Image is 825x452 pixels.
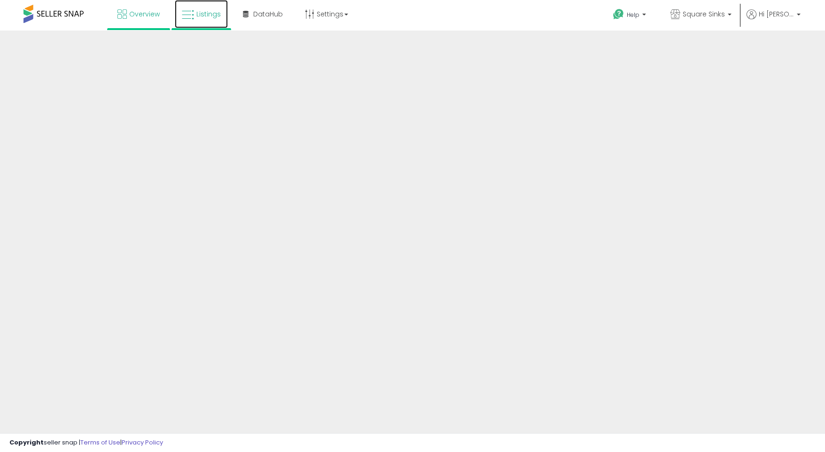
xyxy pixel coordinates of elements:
span: Square Sinks [683,9,725,19]
span: Hi [PERSON_NAME] [759,9,794,19]
span: Help [627,11,639,19]
i: Get Help [613,8,624,20]
span: Listings [196,9,221,19]
span: Overview [129,9,160,19]
span: DataHub [253,9,283,19]
a: Hi [PERSON_NAME] [747,9,801,31]
a: Help [606,1,655,31]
